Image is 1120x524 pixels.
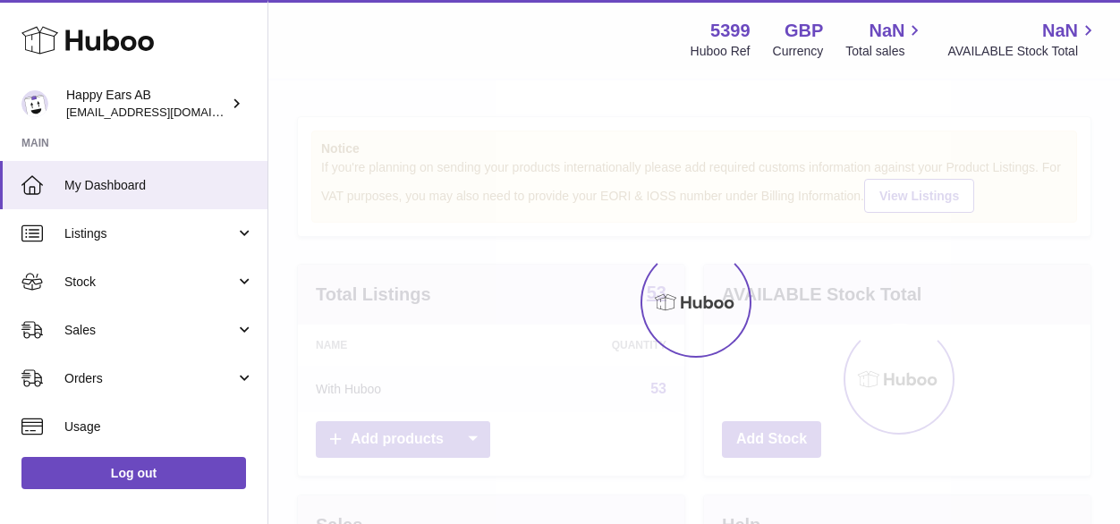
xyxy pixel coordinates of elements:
[845,19,925,60] a: NaN Total sales
[710,19,751,43] strong: 5399
[691,43,751,60] div: Huboo Ref
[947,43,1099,60] span: AVAILABLE Stock Total
[1042,19,1078,43] span: NaN
[66,105,263,119] span: [EMAIL_ADDRESS][DOMAIN_NAME]
[64,177,254,194] span: My Dashboard
[64,274,235,291] span: Stock
[773,43,824,60] div: Currency
[64,225,235,242] span: Listings
[845,43,925,60] span: Total sales
[21,457,246,489] a: Log out
[64,370,235,387] span: Orders
[947,19,1099,60] a: NaN AVAILABLE Stock Total
[869,19,904,43] span: NaN
[21,90,48,117] img: 3pl@happyearsearplugs.com
[785,19,823,43] strong: GBP
[64,418,254,435] span: Usage
[64,322,235,339] span: Sales
[66,87,227,121] div: Happy Ears AB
